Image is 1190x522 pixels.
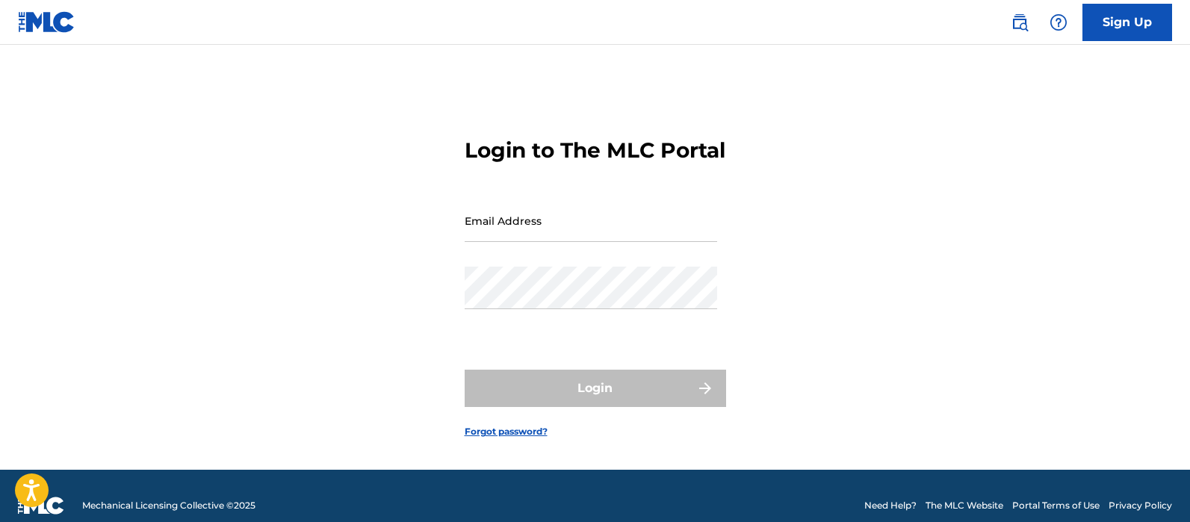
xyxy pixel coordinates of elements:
a: Portal Terms of Use [1012,499,1100,512]
img: MLC Logo [18,11,75,33]
a: Forgot password? [465,425,548,438]
img: search [1011,13,1029,31]
a: The MLC Website [926,499,1003,512]
a: Privacy Policy [1109,499,1172,512]
span: Mechanical Licensing Collective © 2025 [82,499,255,512]
a: Public Search [1005,7,1035,37]
img: help [1050,13,1067,31]
a: Need Help? [864,499,917,512]
img: logo [18,497,64,515]
h3: Login to The MLC Portal [465,137,725,164]
iframe: Chat Widget [1115,450,1190,522]
div: Help [1044,7,1073,37]
a: Sign Up [1082,4,1172,41]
